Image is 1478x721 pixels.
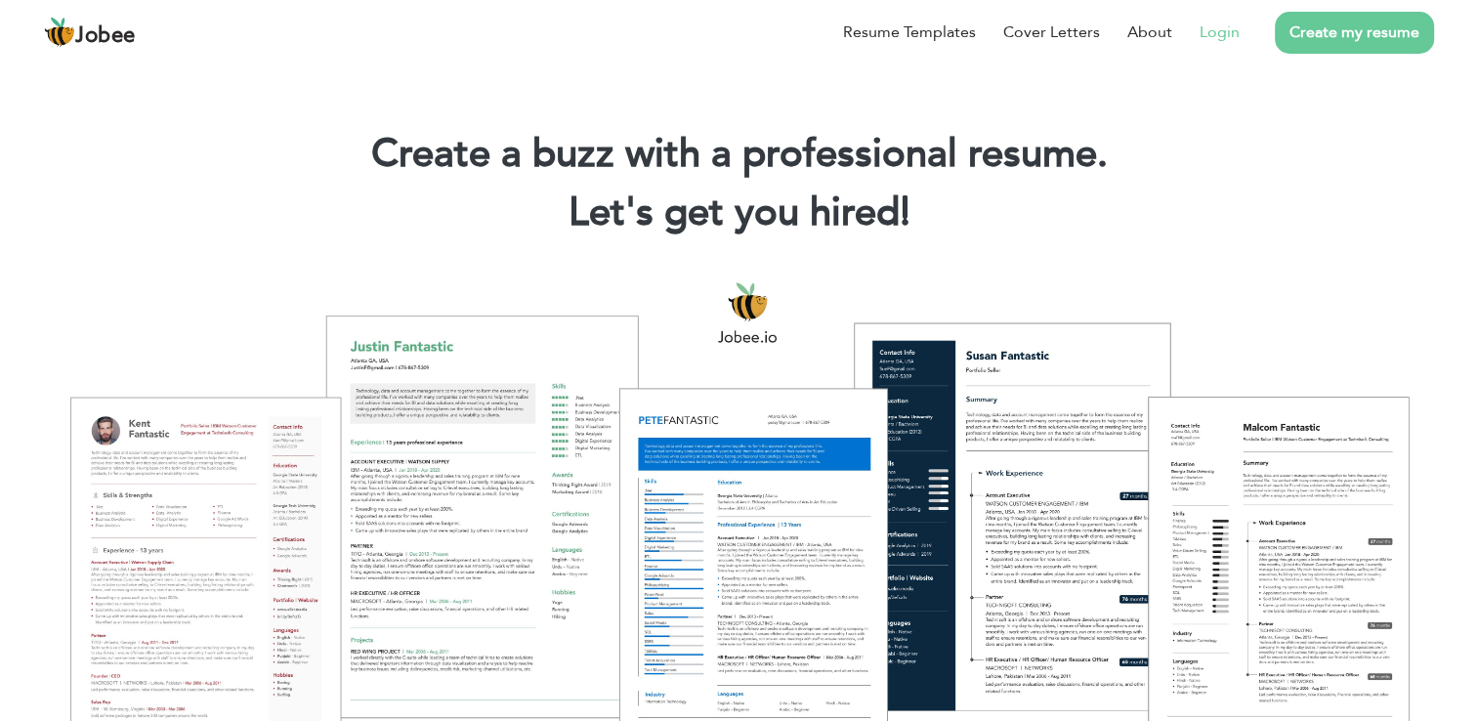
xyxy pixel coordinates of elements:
a: Login [1200,21,1240,44]
h1: Create a buzz with a professional resume. [29,129,1449,180]
a: Create my resume [1275,12,1434,54]
a: Cover Letters [1003,21,1100,44]
span: get you hired! [664,186,910,239]
a: Jobee [44,17,136,48]
img: jobee.io [44,17,75,48]
h2: Let's [29,188,1449,238]
a: Resume Templates [843,21,976,44]
span: Jobee [75,25,136,47]
span: | [901,186,909,239]
a: About [1127,21,1172,44]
